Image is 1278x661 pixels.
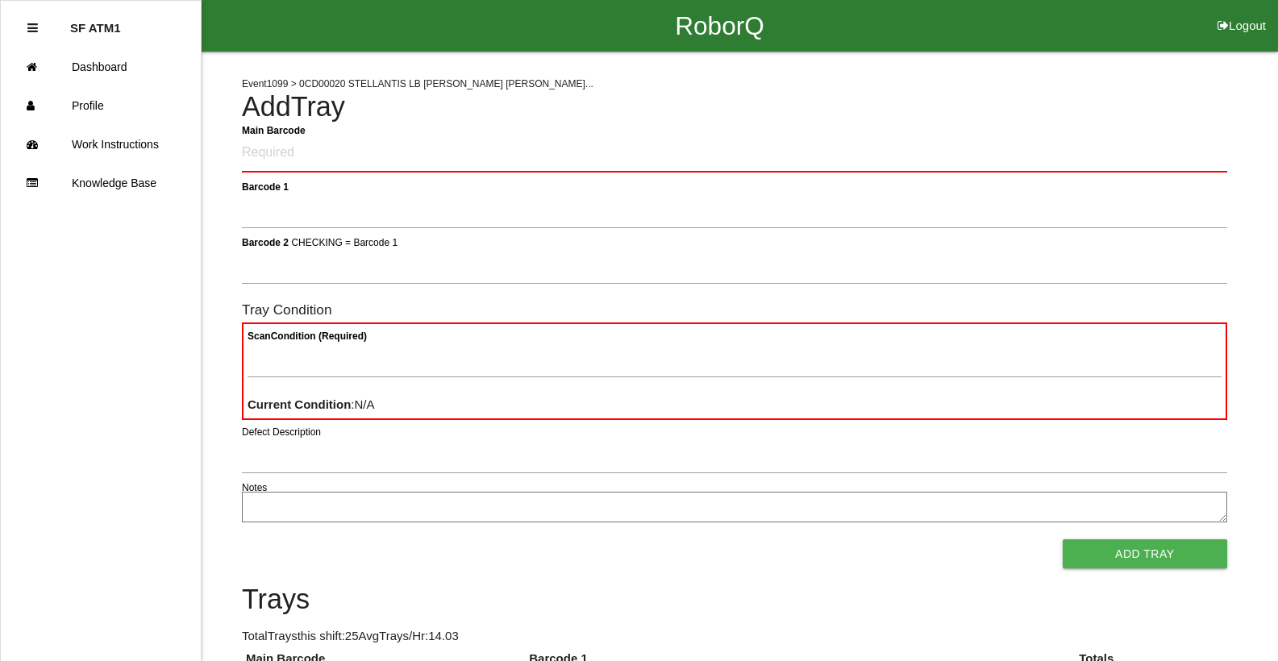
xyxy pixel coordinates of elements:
span: CHECKING = Barcode 1 [291,236,398,247]
label: Notes [242,480,267,495]
a: Profile [1,86,201,125]
h6: Tray Condition [242,302,1227,318]
h4: Trays [242,584,1227,615]
b: Barcode 1 [242,181,289,192]
b: Current Condition [248,397,351,411]
label: Defect Description [242,425,321,439]
h4: Add Tray [242,92,1227,123]
b: Barcode 2 [242,236,289,247]
a: Work Instructions [1,125,201,164]
input: Required [242,135,1227,173]
a: Knowledge Base [1,164,201,202]
div: Close [27,9,38,48]
span: Event 1099 > 0CD00020 STELLANTIS LB [PERSON_NAME] [PERSON_NAME]... [242,78,593,89]
button: Add Tray [1063,539,1227,568]
p: Total Trays this shift: 25 Avg Trays /Hr: 14.03 [242,627,1227,646]
b: Scan Condition (Required) [248,330,367,342]
a: Dashboard [1,48,201,86]
b: Main Barcode [242,124,306,135]
span: : N/A [248,397,375,411]
p: SF ATM1 [70,9,121,35]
